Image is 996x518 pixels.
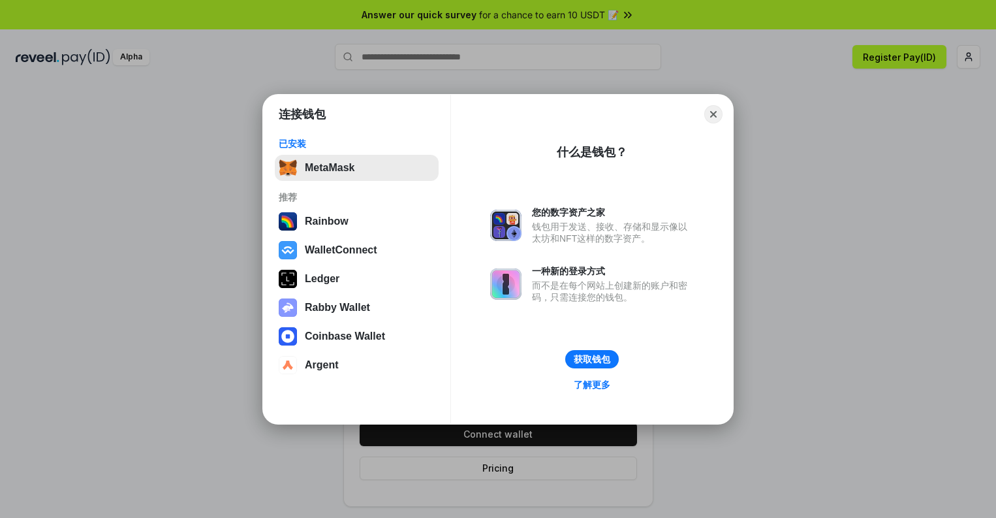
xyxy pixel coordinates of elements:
div: 了解更多 [574,379,610,391]
div: MetaMask [305,162,354,174]
img: svg+xml,%3Csvg%20width%3D%2228%22%20height%3D%2228%22%20viewBox%3D%220%200%2028%2028%22%20fill%3D... [279,241,297,259]
div: WalletConnect [305,244,377,256]
button: WalletConnect [275,237,439,263]
h1: 连接钱包 [279,106,326,122]
button: Close [704,105,723,123]
div: Rainbow [305,216,349,227]
img: svg+xml,%3Csvg%20xmlns%3D%22http%3A%2F%2Fwww.w3.org%2F2000%2Fsvg%22%20width%3D%2228%22%20height%3... [279,270,297,288]
div: 一种新的登录方式 [532,265,694,277]
div: 推荐 [279,191,435,203]
button: Rainbow [275,208,439,235]
div: 获取钱包 [574,353,610,365]
img: svg+xml,%3Csvg%20xmlns%3D%22http%3A%2F%2Fwww.w3.org%2F2000%2Fsvg%22%20fill%3D%22none%22%20viewBox... [490,268,521,300]
img: svg+xml,%3Csvg%20fill%3D%22none%22%20height%3D%2233%22%20viewBox%3D%220%200%2035%2033%22%20width%... [279,159,297,177]
img: svg+xml,%3Csvg%20width%3D%2228%22%20height%3D%2228%22%20viewBox%3D%220%200%2028%2028%22%20fill%3D... [279,327,297,346]
button: 获取钱包 [565,350,619,368]
div: 钱包用于发送、接收、存储和显示像以太坊和NFT这样的数字资产。 [532,221,694,244]
button: MetaMask [275,155,439,181]
div: Argent [305,359,339,371]
img: svg+xml,%3Csvg%20xmlns%3D%22http%3A%2F%2Fwww.w3.org%2F2000%2Fsvg%22%20fill%3D%22none%22%20viewBox... [490,210,521,241]
img: svg+xml,%3Csvg%20xmlns%3D%22http%3A%2F%2Fwww.w3.org%2F2000%2Fsvg%22%20fill%3D%22none%22%20viewBox... [279,299,297,317]
button: Ledger [275,266,439,292]
button: Rabby Wallet [275,295,439,321]
div: Ledger [305,273,339,285]
div: Coinbase Wallet [305,331,385,342]
div: 而不是在每个网站上创建新的账户和密码，只需连接您的钱包。 [532,280,694,303]
img: svg+xml,%3Csvg%20width%3D%22120%22%20height%3D%22120%22%20viewBox%3D%220%200%20120%20120%22%20fil... [279,212,297,231]
a: 了解更多 [566,376,618,393]
div: Rabby Wallet [305,302,370,314]
div: 您的数字资产之家 [532,206,694,218]
button: Argent [275,352,439,378]
div: 已安装 [279,138,435,150]
img: svg+xml,%3Csvg%20width%3D%2228%22%20height%3D%2228%22%20viewBox%3D%220%200%2028%2028%22%20fill%3D... [279,356,297,374]
button: Coinbase Wallet [275,323,439,349]
div: 什么是钱包？ [557,144,627,160]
